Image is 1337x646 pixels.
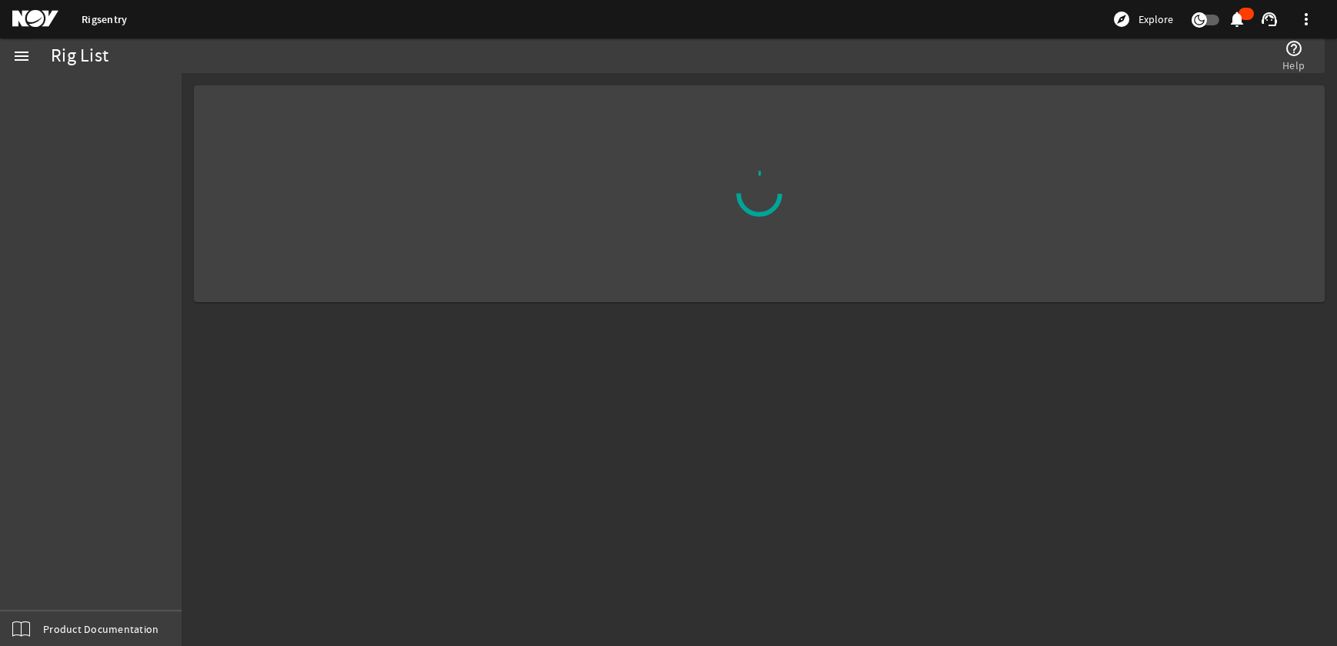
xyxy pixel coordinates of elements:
[1285,39,1303,58] mat-icon: help_outline
[43,621,158,637] span: Product Documentation
[1260,10,1279,28] mat-icon: support_agent
[1139,12,1173,27] span: Explore
[1282,58,1305,73] span: Help
[1106,7,1179,32] button: Explore
[1112,10,1131,28] mat-icon: explore
[51,48,108,64] div: Rig List
[82,12,127,27] a: Rigsentry
[12,47,31,65] mat-icon: menu
[1288,1,1325,38] button: more_vert
[1228,10,1246,28] mat-icon: notifications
